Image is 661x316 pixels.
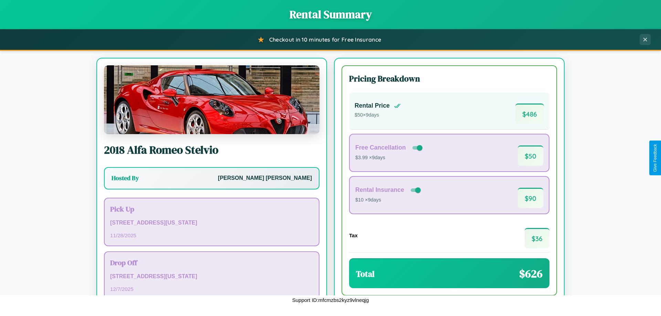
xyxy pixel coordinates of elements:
[518,145,543,166] span: $ 50
[110,218,313,228] p: [STREET_ADDRESS][US_STATE]
[110,284,313,294] p: 12 / 7 / 2025
[110,272,313,282] p: [STREET_ADDRESS][US_STATE]
[519,266,543,281] span: $ 626
[110,231,313,240] p: 11 / 28 / 2025
[104,142,319,157] h2: 2018 Alfa Romeo Stelvio
[355,144,406,151] h4: Free Cancellation
[269,36,381,43] span: Checkout in 10 minutes for Free Insurance
[218,173,312,183] p: [PERSON_NAME] [PERSON_NAME]
[355,153,424,162] p: $3.99 × 9 days
[349,73,549,84] h3: Pricing Breakdown
[653,144,658,172] div: Give Feedback
[355,111,401,120] p: $ 50 × 9 days
[349,232,358,238] h4: Tax
[104,65,319,134] img: Alfa Romeo Stelvio
[112,174,139,182] h3: Hosted By
[7,7,654,22] h1: Rental Summary
[292,295,369,305] p: Support ID: mfcmzbs2kyz9vlneqjg
[518,188,543,208] span: $ 90
[355,196,422,205] p: $10 × 9 days
[110,204,313,214] h3: Pick Up
[515,103,544,124] span: $ 486
[525,228,549,248] span: $ 36
[356,268,375,280] h3: Total
[355,186,404,194] h4: Rental Insurance
[355,102,390,109] h4: Rental Price
[110,258,313,268] h3: Drop Off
